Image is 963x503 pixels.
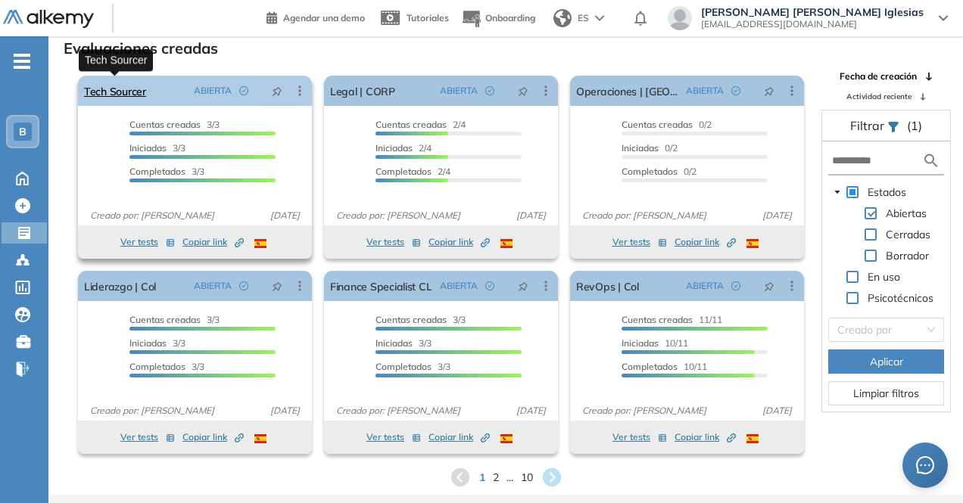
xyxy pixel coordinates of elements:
[753,274,786,298] button: pushpin
[576,271,639,301] a: RevOps | Col
[440,84,478,98] span: ABIERTA
[701,18,924,30] span: [EMAIL_ADDRESS][DOMAIN_NAME]
[429,235,490,249] span: Copiar link
[376,314,466,325] span: 3/3
[84,271,156,301] a: Liderazgo | Col
[731,281,740,290] span: check-circle
[260,274,294,298] button: pushpin
[731,86,740,95] span: check-circle
[266,8,365,26] a: Agendar una demo
[129,166,204,177] span: 3/3
[182,233,244,251] button: Copiar link
[376,142,432,154] span: 2/4
[553,9,572,27] img: world
[521,470,533,486] span: 10
[485,86,494,95] span: check-circle
[883,225,933,244] span: Cerradas
[493,470,499,486] span: 2
[366,428,421,446] button: Ver tests
[506,470,513,486] span: ...
[576,76,680,106] a: Operaciones | [GEOGRAPHIC_DATA]
[182,428,244,446] button: Copiar link
[846,91,912,102] span: Actividad reciente
[510,209,552,222] span: [DATE]
[84,404,220,418] span: Creado por: [PERSON_NAME]
[622,142,659,154] span: Iniciadas
[868,185,906,199] span: Estados
[84,76,146,106] a: Tech Sourcer
[120,233,175,251] button: Ver tests
[254,434,266,443] img: ESP
[868,291,933,305] span: Psicotécnicos
[3,10,94,29] img: Logo
[330,271,432,301] a: Finance Specialist CL
[129,314,220,325] span: 3/3
[853,385,919,402] span: Limpiar filtros
[764,280,774,292] span: pushpin
[120,428,175,446] button: Ver tests
[129,337,167,349] span: Iniciadas
[612,428,667,446] button: Ver tests
[376,337,432,349] span: 3/3
[622,314,722,325] span: 11/11
[834,188,841,196] span: caret-down
[264,404,306,418] span: [DATE]
[376,361,432,372] span: Completados
[756,209,798,222] span: [DATE]
[922,151,940,170] img: search icon
[129,337,185,349] span: 3/3
[576,404,712,418] span: Creado por: [PERSON_NAME]
[622,119,712,130] span: 0/2
[64,39,218,57] h3: Evaluaciones creadas
[129,314,201,325] span: Cuentas creadas
[701,6,924,18] span: [PERSON_NAME] [PERSON_NAME] Iglesias
[239,281,248,290] span: check-circle
[376,119,466,130] span: 2/4
[19,126,26,138] span: B
[675,430,736,444] span: Copiar link
[865,268,903,286] span: En uso
[376,142,413,154] span: Iniciadas
[686,84,724,98] span: ABIERTA
[622,314,693,325] span: Cuentas creadas
[479,470,485,486] span: 1
[576,209,712,222] span: Creado por: [PERSON_NAME]
[264,209,306,222] span: [DATE]
[330,76,395,106] a: Legal | CORP
[764,85,774,97] span: pushpin
[622,361,707,372] span: 10/11
[883,247,932,265] span: Borrador
[182,430,244,444] span: Copiar link
[129,361,204,372] span: 3/3
[79,49,153,71] div: Tech Sourcer
[883,204,930,222] span: Abiertas
[675,235,736,249] span: Copiar link
[283,12,365,23] span: Agendar una demo
[746,239,759,248] img: ESP
[622,166,697,177] span: 0/2
[500,239,513,248] img: ESP
[868,270,900,284] span: En uso
[753,79,786,103] button: pushpin
[485,12,535,23] span: Onboarding
[506,79,540,103] button: pushpin
[865,289,937,307] span: Psicotécnicos
[886,249,929,262] span: Borrador
[578,11,589,25] span: ES
[429,430,490,444] span: Copiar link
[595,15,604,21] img: arrow
[886,228,930,241] span: Cerradas
[506,274,540,298] button: pushpin
[518,85,528,97] span: pushpin
[840,70,917,83] span: Fecha de creación
[194,279,232,293] span: ABIERTA
[828,381,944,405] button: Limpiar filtros
[612,233,667,251] button: Ver tests
[272,85,282,97] span: pushpin
[870,353,903,370] span: Aplicar
[182,235,244,249] span: Copiar link
[686,279,724,293] span: ABIERTA
[129,142,185,154] span: 3/3
[407,12,449,23] span: Tutoriales
[129,166,185,177] span: Completados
